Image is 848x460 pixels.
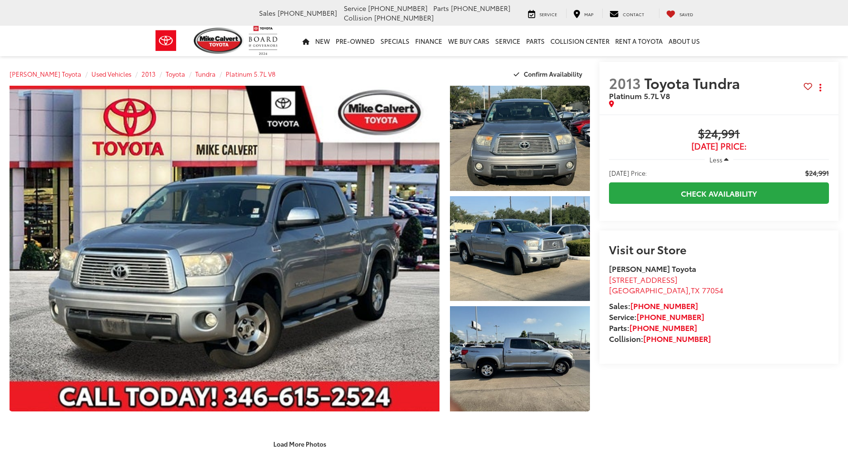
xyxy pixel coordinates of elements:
img: Toyota [148,25,184,56]
a: Home [299,26,312,56]
a: Expand Photo 1 [450,86,590,191]
a: Service [521,9,564,18]
span: 2013 [609,72,641,93]
span: Platinum 5.7L V8 [609,90,670,101]
strong: [PERSON_NAME] Toyota [609,263,696,274]
button: Less [705,151,733,168]
a: Specials [378,26,412,56]
span: Collision [344,13,372,22]
img: 2013 Toyota Tundra Platinum 5.7L V8 [449,305,591,412]
strong: Collision: [609,333,711,344]
span: Parts [433,3,449,13]
a: [PHONE_NUMBER] [630,300,698,311]
a: About Us [666,26,703,56]
a: Expand Photo 3 [450,306,590,411]
span: [PHONE_NUMBER] [374,13,434,22]
span: Sales [259,8,276,18]
a: [PHONE_NUMBER] [629,322,697,333]
a: Rent a Toyota [612,26,666,56]
span: Confirm Availability [524,70,582,78]
a: Tundra [195,70,216,78]
img: 2013 Toyota Tundra Platinum 5.7L V8 [449,85,591,192]
span: dropdown dots [819,84,821,91]
a: [PERSON_NAME] Toyota [10,70,81,78]
span: TX [691,284,700,295]
span: [DATE] Price: [609,168,647,178]
a: New [312,26,333,56]
a: Map [566,9,600,18]
a: 2013 [141,70,156,78]
button: Load More Photos [267,436,333,452]
span: , [609,284,723,295]
span: $24,991 [609,127,829,141]
span: [STREET_ADDRESS] [609,274,678,285]
span: [GEOGRAPHIC_DATA] [609,284,688,295]
a: [STREET_ADDRESS] [GEOGRAPHIC_DATA],TX 77054 [609,274,723,296]
strong: Sales: [609,300,698,311]
a: Toyota [166,70,185,78]
a: Expand Photo 2 [450,196,590,301]
button: Confirm Availability [509,66,590,82]
a: Used Vehicles [91,70,131,78]
a: Platinum 5.7L V8 [226,70,276,78]
a: WE BUY CARS [445,26,492,56]
a: Collision Center [548,26,612,56]
span: $24,991 [805,168,829,178]
a: [PHONE_NUMBER] [643,333,711,344]
span: Less [709,155,722,164]
a: Finance [412,26,445,56]
a: Expand Photo 0 [10,86,439,411]
a: My Saved Vehicles [659,9,700,18]
span: 77054 [702,284,723,295]
strong: Service: [609,311,704,322]
span: Service [539,11,557,17]
span: Contact [623,11,644,17]
button: Actions [812,79,829,96]
span: [PHONE_NUMBER] [368,3,428,13]
strong: Parts: [609,322,697,333]
img: 2013 Toyota Tundra Platinum 5.7L V8 [5,84,444,413]
span: Map [584,11,593,17]
a: Pre-Owned [333,26,378,56]
h2: Visit our Store [609,243,829,255]
span: Toyota Tundra [644,72,743,93]
img: 2013 Toyota Tundra Platinum 5.7L V8 [449,195,591,302]
span: Saved [679,11,693,17]
span: [PHONE_NUMBER] [451,3,510,13]
img: Mike Calvert Toyota [194,28,244,54]
a: Check Availability [609,182,829,204]
a: Service [492,26,523,56]
a: Contact [602,9,651,18]
span: [PHONE_NUMBER] [278,8,337,18]
a: [PHONE_NUMBER] [637,311,704,322]
a: Parts [523,26,548,56]
span: [DATE] Price: [609,141,829,151]
span: Service [344,3,366,13]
